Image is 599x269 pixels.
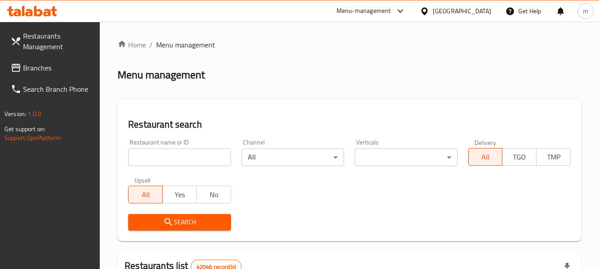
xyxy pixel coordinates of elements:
button: TGO [502,148,536,166]
div: All [242,148,344,166]
input: Search for restaurant name or ID.. [128,148,231,166]
a: Search Branch Phone [4,78,100,100]
span: Branches [23,62,93,73]
span: Yes [166,188,193,201]
span: All [472,151,499,164]
div: ​ [355,148,457,166]
span: TMP [540,151,567,164]
h2: Restaurant search [128,118,571,131]
a: Branches [4,57,100,78]
span: m [583,6,588,16]
button: Search [128,214,231,230]
a: Restaurants Management [4,25,100,57]
span: Menu management [156,39,215,50]
span: Version: [4,108,26,120]
span: Search Branch Phone [23,84,93,94]
button: TMP [536,148,571,166]
button: No [196,186,231,203]
span: All [132,188,159,201]
label: Upsell [134,177,151,183]
button: All [128,186,163,203]
span: No [200,188,227,201]
label: Delivery [474,139,497,145]
span: Restaurants Management [23,31,93,52]
li: / [149,39,153,50]
button: Yes [162,186,197,203]
span: Get support on: [4,123,45,135]
nav: breadcrumb [117,39,581,50]
div: Menu-management [337,6,391,16]
span: Search [135,217,223,228]
button: All [468,148,503,166]
a: Support.OpsPlatform [4,132,61,144]
span: TGO [506,151,533,164]
h2: Menu management [117,68,205,82]
a: Home [117,39,146,50]
div: [GEOGRAPHIC_DATA] [433,6,491,16]
span: 1.0.0 [27,108,41,120]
